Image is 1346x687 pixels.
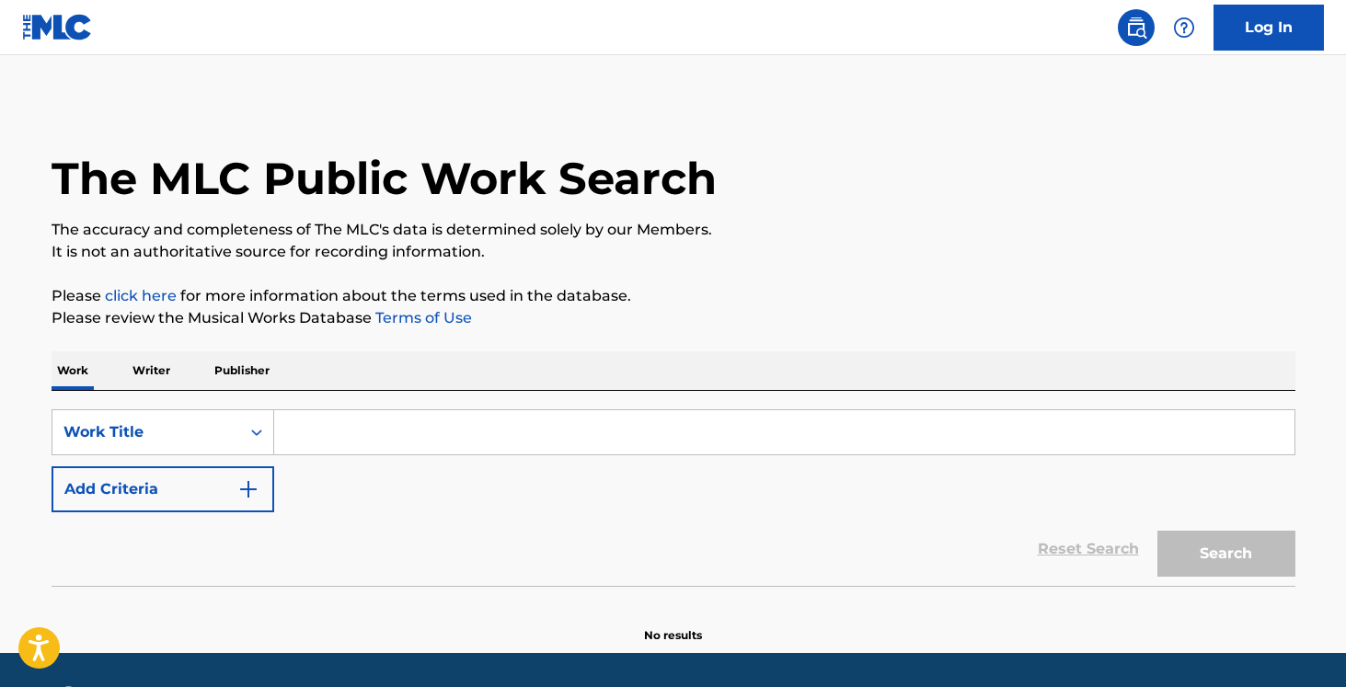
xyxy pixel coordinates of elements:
[52,285,1295,307] p: Please for more information about the terms used in the database.
[105,287,177,304] a: click here
[52,409,1295,586] form: Search Form
[127,351,176,390] p: Writer
[644,605,702,644] p: No results
[209,351,275,390] p: Publisher
[372,309,472,326] a: Terms of Use
[237,478,259,500] img: 9d2ae6d4665cec9f34b9.svg
[52,219,1295,241] p: The accuracy and completeness of The MLC's data is determined solely by our Members.
[1173,17,1195,39] img: help
[52,307,1295,329] p: Please review the Musical Works Database
[52,466,274,512] button: Add Criteria
[52,241,1295,263] p: It is not an authoritative source for recording information.
[1166,9,1202,46] div: Help
[63,421,229,443] div: Work Title
[1125,17,1147,39] img: search
[1254,599,1346,687] iframe: Chat Widget
[52,351,94,390] p: Work
[1214,5,1324,51] a: Log In
[52,151,717,206] h1: The MLC Public Work Search
[22,14,93,40] img: MLC Logo
[1118,9,1155,46] a: Public Search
